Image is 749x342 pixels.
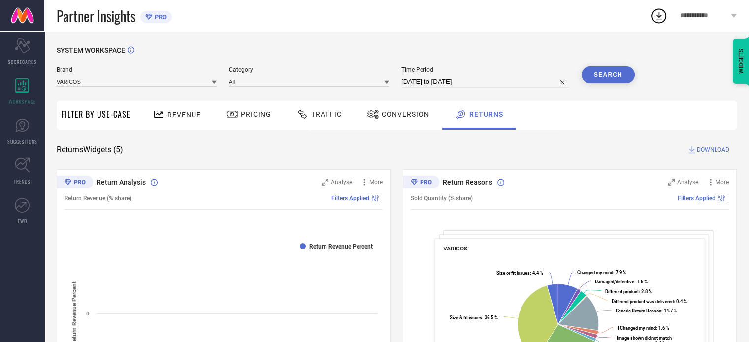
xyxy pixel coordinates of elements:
[678,195,716,202] span: Filters Applied
[595,279,634,284] tspan: Damaged/defective
[716,179,729,186] span: More
[8,58,37,65] span: SCORECARDS
[57,145,123,155] span: Returns Widgets ( 5 )
[469,110,503,118] span: Returns
[605,289,639,294] tspan: Different product
[152,13,167,21] span: PRO
[650,7,668,25] div: Open download list
[612,298,674,304] tspan: Different product was delivered
[65,195,131,202] span: Return Revenue (% share)
[7,138,37,145] span: SUGGESTIONS
[309,243,373,250] text: Return Revenue Percent
[57,46,125,54] span: SYSTEM WORKSPACE
[331,179,352,186] span: Analyse
[443,245,467,252] span: VARICOS
[18,218,27,225] span: FWD
[167,111,201,119] span: Revenue
[86,311,89,316] text: 0
[450,315,498,320] text: : 36.5 %
[369,179,383,186] span: More
[403,176,439,190] div: Premium
[496,270,530,276] tspan: Size or fit issues
[241,110,271,118] span: Pricing
[450,315,482,320] tspan: Size & fit issues
[57,176,93,190] div: Premium
[616,308,661,313] tspan: Generic Return Reason
[443,178,492,186] span: Return Reasons
[57,6,135,26] span: Partner Insights
[677,179,698,186] span: Analyse
[401,66,569,73] span: Time Period
[322,179,328,186] svg: Zoom
[605,289,652,294] text: : 2.8 %
[668,179,675,186] svg: Zoom
[14,178,31,185] span: TRENDS
[727,195,729,202] span: |
[401,76,569,88] input: Select time period
[577,270,613,275] tspan: Changed my mind
[697,145,729,155] span: DOWNLOAD
[382,110,429,118] span: Conversion
[618,325,656,331] tspan: I Changed my mind
[616,308,677,313] text: : 14.7 %
[496,270,543,276] text: : 4.4 %
[411,195,473,202] span: Sold Quantity (% share)
[229,66,389,73] span: Category
[97,178,146,186] span: Return Analysis
[595,279,648,284] text: : 1.6 %
[57,66,217,73] span: Brand
[577,270,626,275] text: : 7.9 %
[311,110,342,118] span: Traffic
[612,298,687,304] text: : 0.4 %
[331,195,369,202] span: Filters Applied
[9,98,36,105] span: WORKSPACE
[618,325,669,331] text: : 1.6 %
[582,66,635,83] button: Search
[381,195,383,202] span: |
[62,108,130,120] span: Filter By Use-Case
